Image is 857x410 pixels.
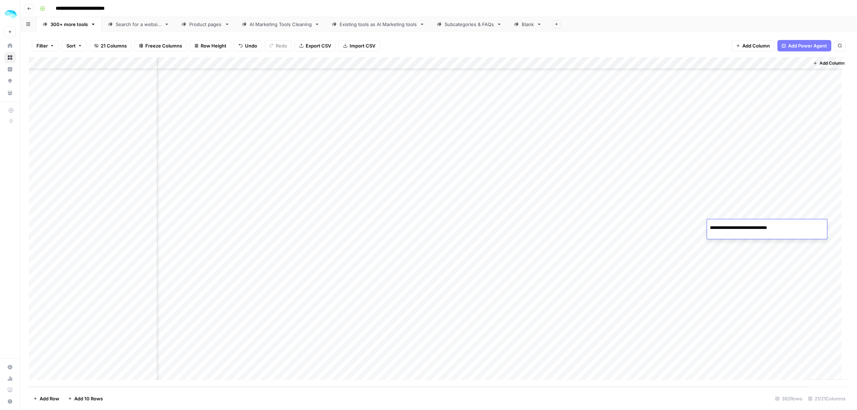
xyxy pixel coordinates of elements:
span: Freeze Columns [145,42,182,49]
div: 300+ more tools [50,21,88,28]
a: Home [4,40,16,51]
span: Redo [276,42,287,49]
button: Add Column [731,40,775,51]
a: Opportunities [4,75,16,87]
a: Usage [4,373,16,384]
a: Insights [4,64,16,75]
button: Redo [265,40,292,51]
span: Add Column [742,42,770,49]
button: Add Power Agent [777,40,831,51]
span: Sort [66,42,76,49]
span: 21 Columns [101,42,127,49]
button: Undo [234,40,262,51]
div: Subcategories & FAQs [445,21,494,28]
a: AI Marketing Tools Cleaning [236,17,326,31]
a: Existing tools as AI Marketing tools [326,17,431,31]
a: Settings [4,361,16,373]
span: Export CSV [306,42,331,49]
a: Search for a website [102,17,175,31]
a: Blank [508,17,548,31]
a: Learning Hub [4,384,16,396]
span: Import CSV [350,42,375,49]
div: Search for a website [116,21,161,28]
a: Product pages [175,17,236,31]
button: Import CSV [339,40,380,51]
span: Add Power Agent [788,42,827,49]
div: 21/21 Columns [805,393,848,404]
span: Undo [245,42,257,49]
a: Subcategories & FAQs [431,17,508,31]
button: Export CSV [295,40,336,51]
a: Browse [4,52,16,63]
div: Blank [522,21,534,28]
button: Add 10 Rows [64,393,107,404]
button: Add Column [810,59,847,68]
button: Help + Support [4,396,16,407]
div: AI Marketing Tools Cleaning [250,21,312,28]
div: Product pages [189,21,222,28]
button: Sort [62,40,87,51]
button: 21 Columns [90,40,131,51]
span: Row Height [201,42,226,49]
button: Add Row [29,393,64,404]
span: Add Column [820,60,845,66]
button: Filter [32,40,59,51]
span: Filter [36,42,48,49]
a: Your Data [4,87,16,99]
img: ColdiQ Logo [4,8,17,21]
button: Row Height [190,40,231,51]
span: Add Row [40,395,59,402]
button: Workspace: ColdiQ [4,6,16,24]
button: Freeze Columns [134,40,187,51]
a: 300+ more tools [36,17,102,31]
span: Add 10 Rows [74,395,103,402]
div: Existing tools as AI Marketing tools [340,21,417,28]
div: 392 Rows [772,393,805,404]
